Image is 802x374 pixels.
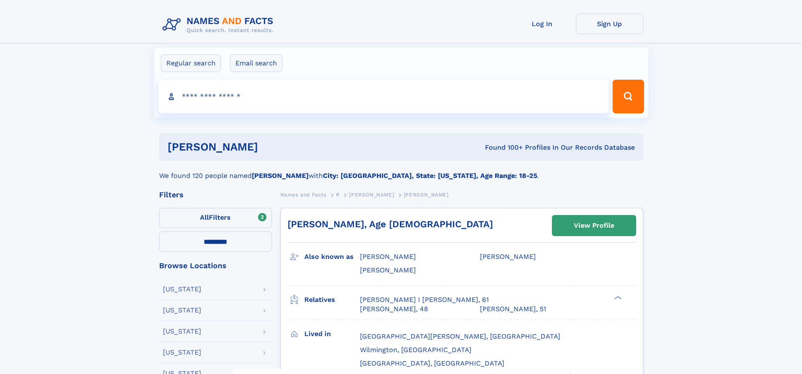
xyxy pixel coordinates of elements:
[304,327,360,341] h3: Lived in
[360,346,472,354] span: Wilmington, [GEOGRAPHIC_DATA]
[159,13,280,36] img: Logo Names and Facts
[168,142,372,152] h1: [PERSON_NAME]
[480,253,536,261] span: [PERSON_NAME]
[349,192,394,198] span: [PERSON_NAME]
[163,349,201,356] div: [US_STATE]
[336,189,340,200] a: R
[200,213,209,221] span: All
[163,307,201,314] div: [US_STATE]
[349,189,394,200] a: [PERSON_NAME]
[509,13,576,34] a: Log In
[404,192,449,198] span: [PERSON_NAME]
[304,250,360,264] h3: Also known as
[360,304,428,314] a: [PERSON_NAME], 48
[360,266,416,274] span: [PERSON_NAME]
[158,80,609,113] input: search input
[360,295,489,304] a: [PERSON_NAME] I [PERSON_NAME], 61
[323,172,537,180] b: City: [GEOGRAPHIC_DATA], State: [US_STATE], Age Range: 18-25
[612,295,622,300] div: ❯
[163,328,201,335] div: [US_STATE]
[360,359,504,367] span: [GEOGRAPHIC_DATA], [GEOGRAPHIC_DATA]
[336,192,340,198] span: R
[360,332,560,340] span: [GEOGRAPHIC_DATA][PERSON_NAME], [GEOGRAPHIC_DATA]
[304,293,360,307] h3: Relatives
[159,208,272,228] label: Filters
[163,286,201,293] div: [US_STATE]
[576,13,643,34] a: Sign Up
[480,304,546,314] a: [PERSON_NAME], 51
[613,80,644,113] button: Search Button
[230,54,282,72] label: Email search
[161,54,221,72] label: Regular search
[574,216,614,235] div: View Profile
[360,253,416,261] span: [PERSON_NAME]
[159,161,643,181] div: We found 120 people named with .
[371,143,635,152] div: Found 100+ Profiles In Our Records Database
[552,215,636,236] a: View Profile
[280,189,327,200] a: Names and Facts
[159,191,272,199] div: Filters
[288,219,493,229] a: [PERSON_NAME], Age [DEMOGRAPHIC_DATA]
[252,172,309,180] b: [PERSON_NAME]
[159,262,272,269] div: Browse Locations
